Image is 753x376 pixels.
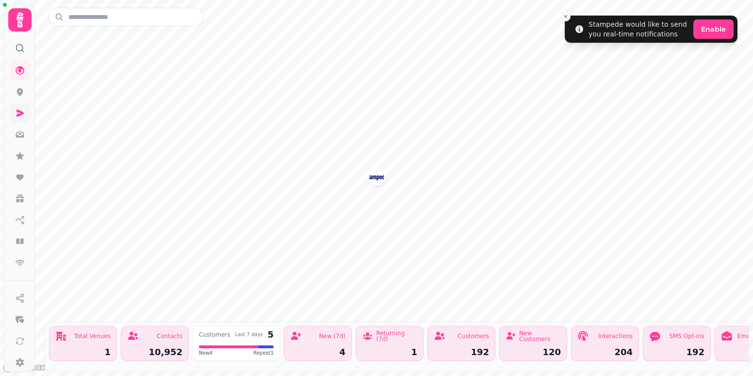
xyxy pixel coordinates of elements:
[74,333,111,339] div: Total Venues
[519,330,561,342] div: New Customers
[649,348,704,357] div: 192
[253,349,274,357] span: Repeat 1
[290,348,345,357] div: 4
[376,330,417,342] div: Returning (7d)
[267,330,274,339] div: 5
[577,348,633,357] div: 204
[55,348,111,357] div: 1
[369,170,384,185] button: Marine Hotel, Ballycastle
[506,348,561,357] div: 120
[3,362,46,373] a: Mapbox logo
[319,333,345,339] div: New (7d)
[669,333,704,339] div: SMS Opt-ins
[589,19,689,39] div: Stampede would like to send you real-time notifications
[235,332,262,337] div: Last 7 days
[693,19,734,39] button: Enable
[127,348,182,357] div: 10,952
[362,348,417,357] div: 1
[199,332,230,338] div: Customers
[598,333,633,339] div: Interactions
[199,349,213,357] span: New 4
[561,12,571,21] button: Close toast
[434,348,489,357] div: 192
[369,170,384,188] div: Map marker
[458,333,489,339] div: Customers
[157,333,182,339] div: Contacts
